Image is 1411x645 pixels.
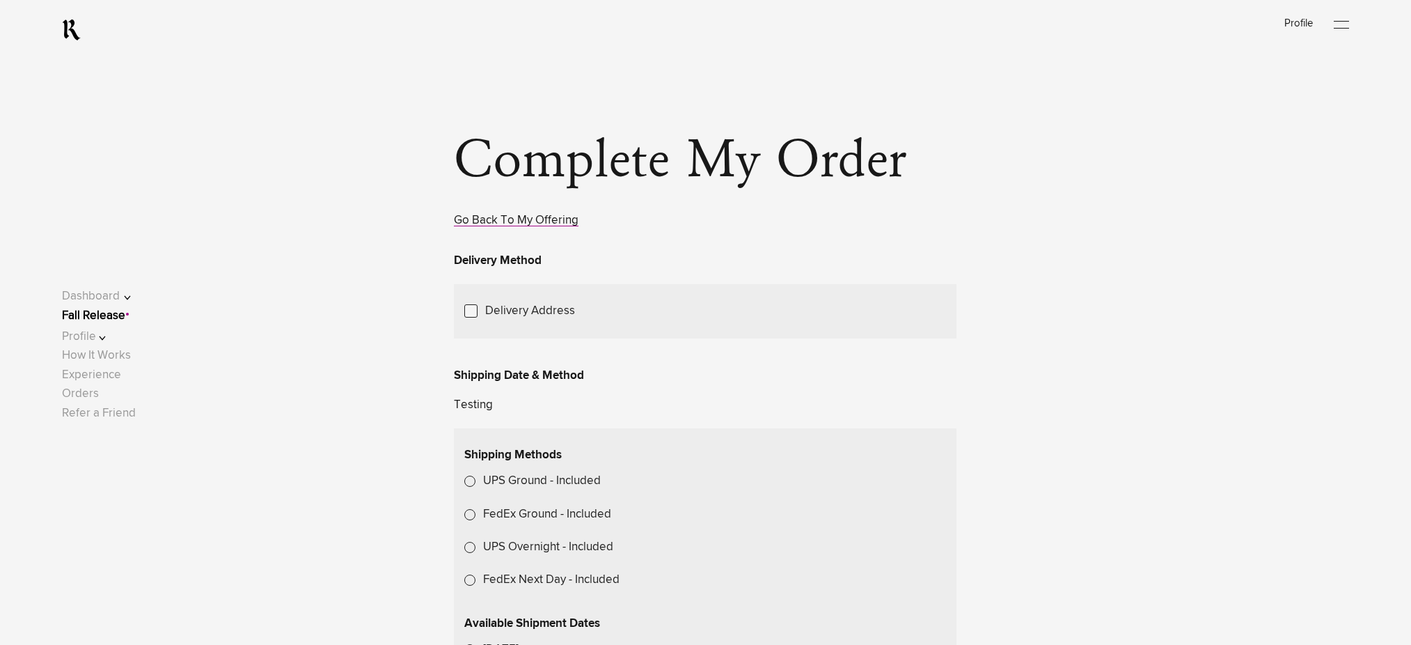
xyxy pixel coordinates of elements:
a: Orders [62,388,99,400]
a: Go Back To My Offering [454,215,578,226]
a: Fall Release [62,310,125,322]
label: UPS Ground - Included [483,472,601,490]
span: Complete My Order [454,134,906,189]
a: RealmCellars [62,19,81,41]
label: FedEx Next Day - Included [483,570,620,589]
label: UPS Overnight - Included [483,538,613,557]
a: How It Works [62,350,131,362]
a: Experience [62,369,121,381]
label: Delivery Address [485,302,575,320]
button: Dashboard [62,287,150,306]
label: FedEx Ground - Included [483,505,611,524]
h3: Shipping Date & Method [454,367,584,385]
b: Shipping Methods [464,446,946,465]
h3: Delivery Method [454,252,542,270]
a: Refer a Friend [62,407,136,419]
b: Available Shipment Dates [464,618,600,630]
a: Profile [1284,18,1313,29]
button: Profile [62,327,150,346]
